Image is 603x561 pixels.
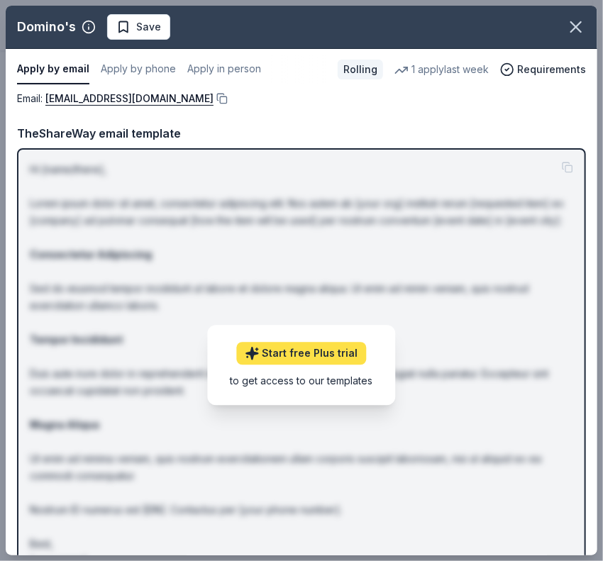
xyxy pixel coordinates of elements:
div: to get access to our templates [231,374,373,389]
span: Save [136,18,161,35]
span: Requirements [517,61,586,78]
div: TheShareWay email template [17,124,586,143]
div: Domino's [17,16,76,38]
strong: Magna Aliqua [30,418,99,431]
strong: Consectetur Adipiscing [30,248,152,260]
a: [EMAIL_ADDRESS][DOMAIN_NAME] [45,90,214,107]
button: Save [107,14,170,40]
button: Apply by email [17,55,89,84]
button: Apply by phone [101,55,176,84]
div: Rolling [338,60,383,79]
a: Start free Plus trial [237,343,367,365]
strong: Tempor Incididunt [30,333,123,345]
button: Requirements [500,61,586,78]
div: 1 apply last week [394,61,489,78]
button: Apply in person [187,55,261,84]
span: Email : [17,92,214,104]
